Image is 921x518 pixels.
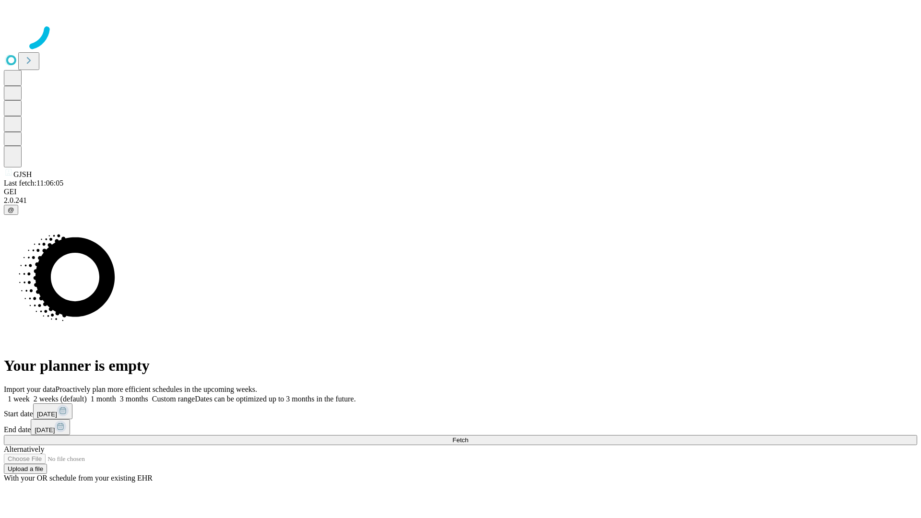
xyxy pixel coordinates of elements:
[91,395,116,403] span: 1 month
[4,464,47,474] button: Upload a file
[4,188,917,196] div: GEI
[4,179,63,187] span: Last fetch: 11:06:05
[4,445,44,453] span: Alternatively
[4,385,56,393] span: Import your data
[56,385,257,393] span: Proactively plan more efficient schedules in the upcoming weeks.
[13,170,32,178] span: GJSH
[8,206,14,213] span: @
[33,403,72,419] button: [DATE]
[4,205,18,215] button: @
[120,395,148,403] span: 3 months
[8,395,30,403] span: 1 week
[4,474,153,482] span: With your OR schedule from your existing EHR
[4,403,917,419] div: Start date
[34,395,87,403] span: 2 weeks (default)
[4,196,917,205] div: 2.0.241
[452,436,468,444] span: Fetch
[4,419,917,435] div: End date
[35,426,55,434] span: [DATE]
[37,411,57,418] span: [DATE]
[31,419,70,435] button: [DATE]
[195,395,355,403] span: Dates can be optimized up to 3 months in the future.
[152,395,195,403] span: Custom range
[4,435,917,445] button: Fetch
[4,357,917,375] h1: Your planner is empty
